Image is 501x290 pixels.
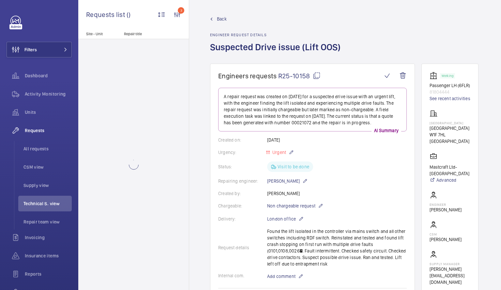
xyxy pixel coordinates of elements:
[430,121,470,125] p: [GEOGRAPHIC_DATA]
[278,72,321,80] span: R25-10158
[23,164,72,170] span: CSM view
[430,206,462,213] p: [PERSON_NAME]
[23,182,72,189] span: Supply view
[7,42,72,57] button: Filters
[430,72,440,80] img: elevator.svg
[25,271,72,277] span: Reports
[430,232,462,236] p: CSM
[267,215,304,223] p: London office
[430,203,462,206] p: Engineer
[218,72,277,80] span: Engineers requests
[25,72,72,79] span: Dashboard
[23,219,72,225] span: Repair team view
[267,203,315,209] span: Non chargeable request
[25,252,72,259] span: Insurance items
[430,125,470,131] p: [GEOGRAPHIC_DATA]
[430,177,470,183] a: Advanced
[430,236,462,243] p: [PERSON_NAME]
[267,177,308,185] p: [PERSON_NAME]
[430,89,470,95] p: 81804444
[210,33,344,37] h2: Engineer request details
[23,200,72,207] span: Technical S. view
[23,145,72,152] span: All requests
[430,266,470,285] p: [PERSON_NAME][EMAIL_ADDRESS][DOMAIN_NAME]
[430,164,470,177] p: Mastcraft Ltd- [GEOGRAPHIC_DATA]
[25,109,72,115] span: Units
[430,95,470,102] a: See recent activities
[25,127,72,134] span: Requests
[124,32,167,36] p: Repair title
[25,234,72,241] span: Invoicing
[430,131,470,145] p: W1F 7HL [GEOGRAPHIC_DATA]
[224,93,401,126] p: A repair request was created on [DATE] for a suspected drive issue with an urgent lift, with the ...
[430,82,470,89] p: Passenger LH (6FLR)
[24,46,37,53] span: Filters
[86,10,127,19] span: Requests list
[442,75,453,77] p: Working
[25,91,72,97] span: Activity Monitoring
[271,150,286,155] span: Urgent
[430,262,470,266] p: Supply manager
[217,16,227,22] span: Back
[372,127,401,134] p: AI Summary
[210,41,344,64] h1: Suspected Drive issue (Lift OOS)
[267,273,296,280] span: Add comment
[78,32,121,36] p: Site - Unit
